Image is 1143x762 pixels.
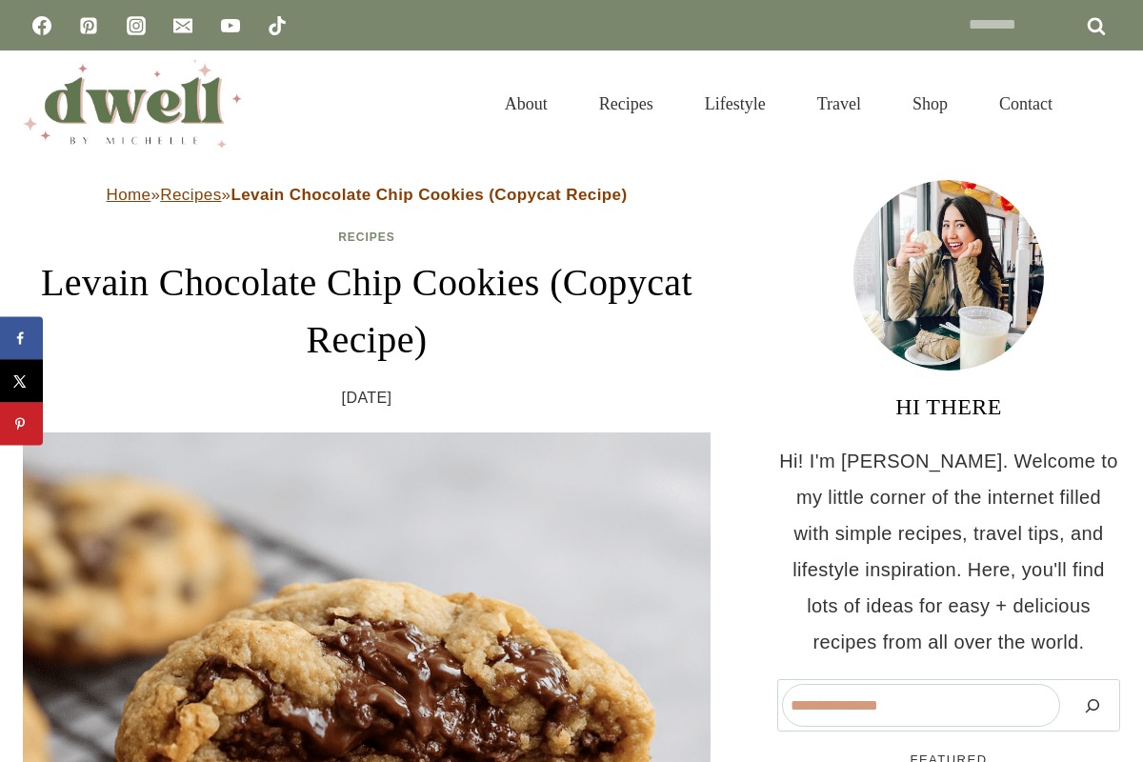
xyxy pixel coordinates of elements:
[231,186,627,204] strong: Levain Chocolate Chip Cookies (Copycat Recipe)
[342,384,392,412] time: [DATE]
[107,186,628,204] span: » »
[777,390,1120,424] h3: HI THERE
[164,7,202,45] a: Email
[679,70,792,137] a: Lifestyle
[792,70,887,137] a: Travel
[1088,88,1120,120] button: View Search Form
[887,70,973,137] a: Shop
[23,254,711,369] h1: Levain Chocolate Chip Cookies (Copycat Recipe)
[23,60,242,148] img: DWELL by michelle
[117,7,155,45] a: Instagram
[573,70,679,137] a: Recipes
[479,70,1078,137] nav: Primary Navigation
[777,443,1120,660] p: Hi! I'm [PERSON_NAME]. Welcome to my little corner of the internet filled with simple recipes, tr...
[1070,684,1115,727] button: Search
[338,231,395,244] a: Recipes
[211,7,250,45] a: YouTube
[70,7,108,45] a: Pinterest
[107,186,151,204] a: Home
[479,70,573,137] a: About
[160,186,221,204] a: Recipes
[258,7,296,45] a: TikTok
[23,7,61,45] a: Facebook
[973,70,1078,137] a: Contact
